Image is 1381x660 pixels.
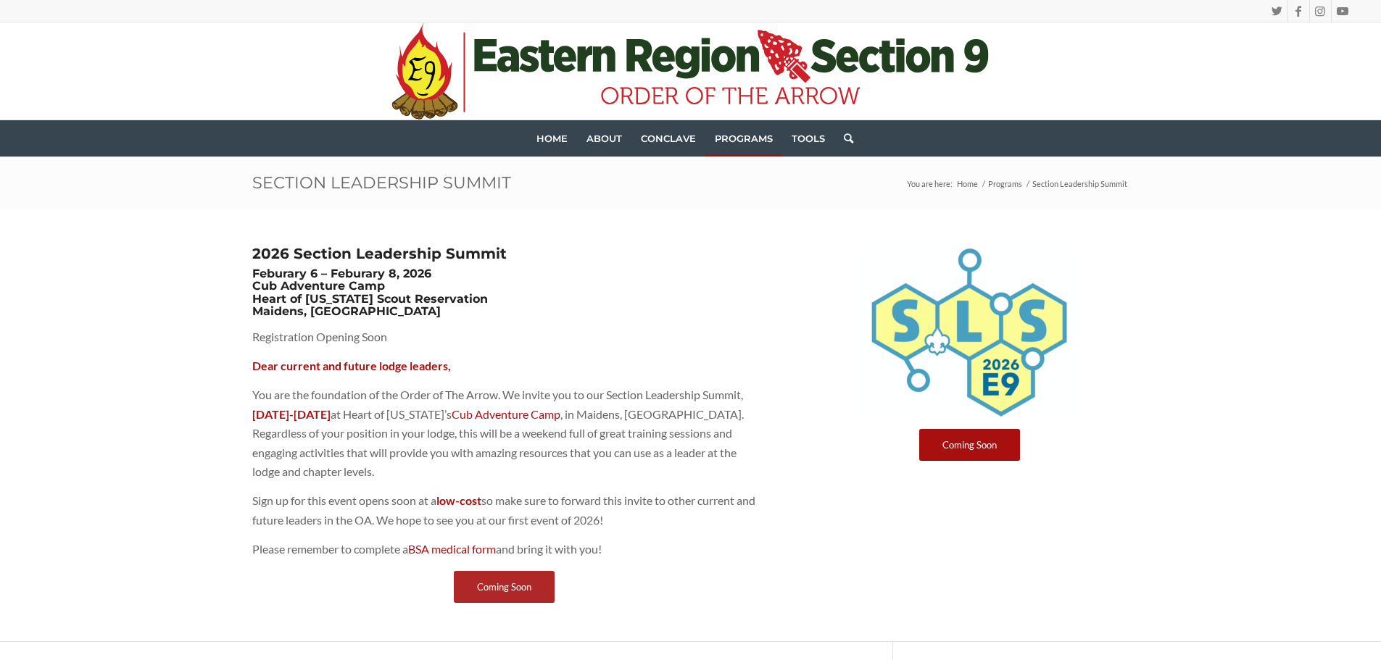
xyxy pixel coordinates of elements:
[942,439,997,451] span: Coming Soon
[252,279,385,293] strong: Cub Adventure Camp
[252,356,758,558] div: Page 1
[252,491,758,530] p: Sign up for this event opens soon at a so make sure to forward this invite to other current and f...
[860,246,1078,419] img: 2026 SLS Logo
[955,178,980,189] a: Home
[715,133,773,144] span: Programs
[452,407,560,421] a: Cub Adventure Camp
[436,493,481,507] strong: low-cost
[705,120,782,156] a: Programs
[527,120,577,156] a: Home
[907,179,953,188] span: You are here:
[641,133,696,144] span: Conclave
[454,571,555,603] a: Coming Soon
[252,267,431,280] strong: Feburary 6 – Feburary 8, 2026
[252,327,758,346] p: Registration Opening Soon
[252,385,758,481] p: You are the foundation of the Order of The Arrow. We invite you to our Section Leadership Summit,...
[252,245,507,262] strong: 2026 Section Leadership Summit
[408,542,496,556] a: BSA medical form
[957,179,978,188] span: Home
[834,120,853,156] a: Search
[986,178,1024,189] a: Programs
[477,581,531,593] span: Coming Soon
[252,407,331,421] strong: [DATE]-[DATE]
[252,292,488,306] strong: Heart of [US_STATE] Scout Reservation
[252,172,511,193] a: Section Leadership Summit
[1030,178,1129,189] span: Section Leadership Summit
[988,179,1022,188] span: Programs
[1024,178,1030,189] span: /
[577,120,631,156] a: About
[782,120,834,156] a: Tools
[252,304,441,318] strong: Maidens, [GEOGRAPHIC_DATA]
[252,540,758,559] p: Please remember to complete a and bring it with you!
[536,133,568,144] span: Home
[792,133,825,144] span: Tools
[586,133,622,144] span: About
[252,359,451,372] strong: Dear current and future lodge leaders,
[919,429,1020,461] a: Coming Soon
[631,120,705,156] a: Conclave
[980,178,986,189] span: /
